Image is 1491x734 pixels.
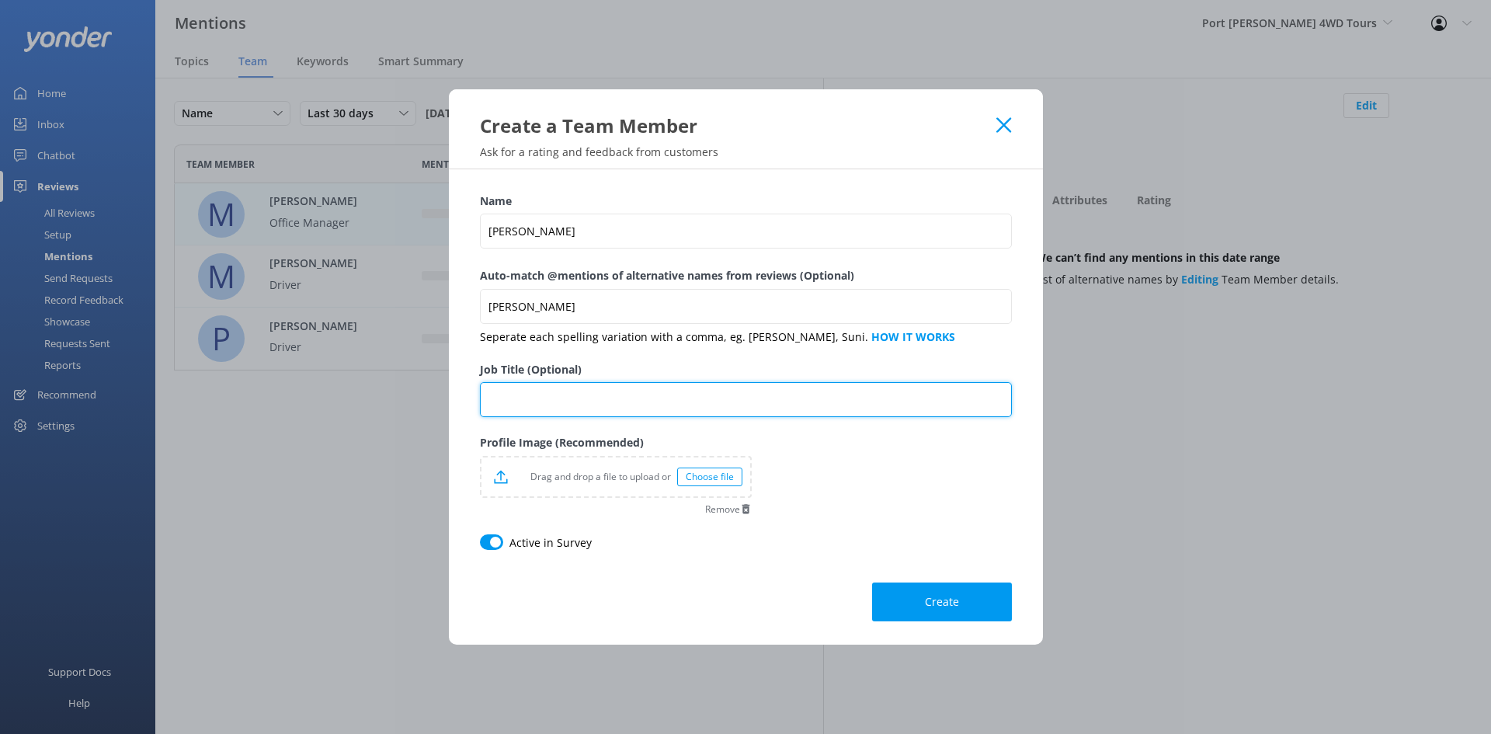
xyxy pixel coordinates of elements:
[996,117,1011,133] button: Close
[480,329,1012,346] p: Seperate each spelling variation with a comma, eg. [PERSON_NAME], Suni.
[480,361,1012,378] label: Job Title (Optional)
[449,144,1043,159] p: Ask for a rating and feedback from customers
[705,505,740,514] span: Remove
[480,113,997,138] div: Create a Team Member
[871,329,955,344] a: HOW IT WORKS
[480,193,1012,210] label: Name
[925,594,959,610] span: Create
[480,267,1012,284] label: Auto-match @mentions of alternative names from reviews (Optional)
[508,469,677,484] p: Drag and drop a file to upload or
[872,583,1012,621] button: Create
[509,534,592,551] label: Active in Survey
[705,503,752,515] button: Remove
[677,468,742,486] div: Choose file
[480,434,752,451] label: Profile Image (Recommended)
